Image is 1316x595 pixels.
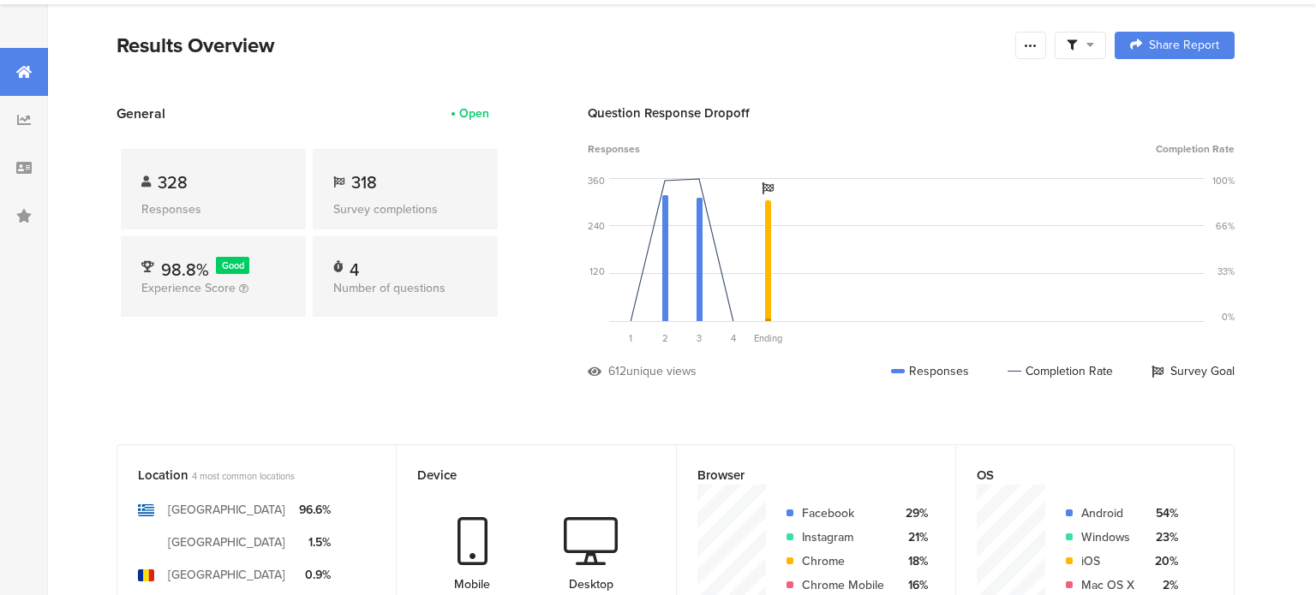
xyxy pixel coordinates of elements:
[589,265,605,278] div: 120
[626,362,697,380] div: unique views
[802,528,884,546] div: Instagram
[1222,310,1235,324] div: 0%
[299,566,331,584] div: 0.9%
[299,501,331,519] div: 96.6%
[459,104,489,122] div: Open
[1149,39,1219,51] span: Share Report
[662,331,668,345] span: 2
[168,566,285,584] div: [GEOGRAPHIC_DATA]
[588,219,605,233] div: 240
[333,200,477,218] div: Survey completions
[417,466,626,485] div: Device
[898,576,928,594] div: 16%
[891,362,969,380] div: Responses
[1081,552,1134,570] div: iOS
[731,331,736,345] span: 4
[1008,362,1113,380] div: Completion Rate
[898,552,928,570] div: 18%
[588,174,605,187] div: 360
[1156,141,1235,157] span: Completion Rate
[1151,362,1235,380] div: Survey Goal
[222,259,244,272] span: Good
[802,576,884,594] div: Chrome Mobile
[141,279,236,297] span: Experience Score
[697,466,906,485] div: Browser
[588,141,640,157] span: Responses
[1216,219,1235,233] div: 66%
[588,104,1235,122] div: Question Response Dropoff
[141,200,285,218] div: Responses
[161,257,209,283] span: 98.8%
[158,170,188,195] span: 328
[299,533,331,551] div: 1.5%
[977,466,1185,485] div: OS
[1081,576,1134,594] div: Mac OS X
[1148,552,1178,570] div: 20%
[751,331,785,345] div: Ending
[802,504,884,522] div: Facebook
[762,182,774,194] i: Survey Goal
[898,528,928,546] div: 21%
[1148,504,1178,522] div: 54%
[569,575,613,593] div: Desktop
[608,362,626,380] div: 612
[192,469,295,483] span: 4 most common locations
[898,504,928,522] div: 29%
[1217,265,1235,278] div: 33%
[1148,576,1178,594] div: 2%
[1212,174,1235,187] div: 100%
[168,533,285,551] div: [GEOGRAPHIC_DATA]
[350,257,359,274] div: 4
[1081,504,1134,522] div: Android
[697,331,702,345] span: 3
[138,466,347,485] div: Location
[1081,528,1134,546] div: Windows
[117,30,1007,61] div: Results Overview
[333,279,446,297] span: Number of questions
[117,104,165,123] span: General
[802,552,884,570] div: Chrome
[1148,528,1178,546] div: 23%
[168,501,285,519] div: [GEOGRAPHIC_DATA]
[454,575,490,593] div: Mobile
[629,331,632,345] span: 1
[351,170,377,195] span: 318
